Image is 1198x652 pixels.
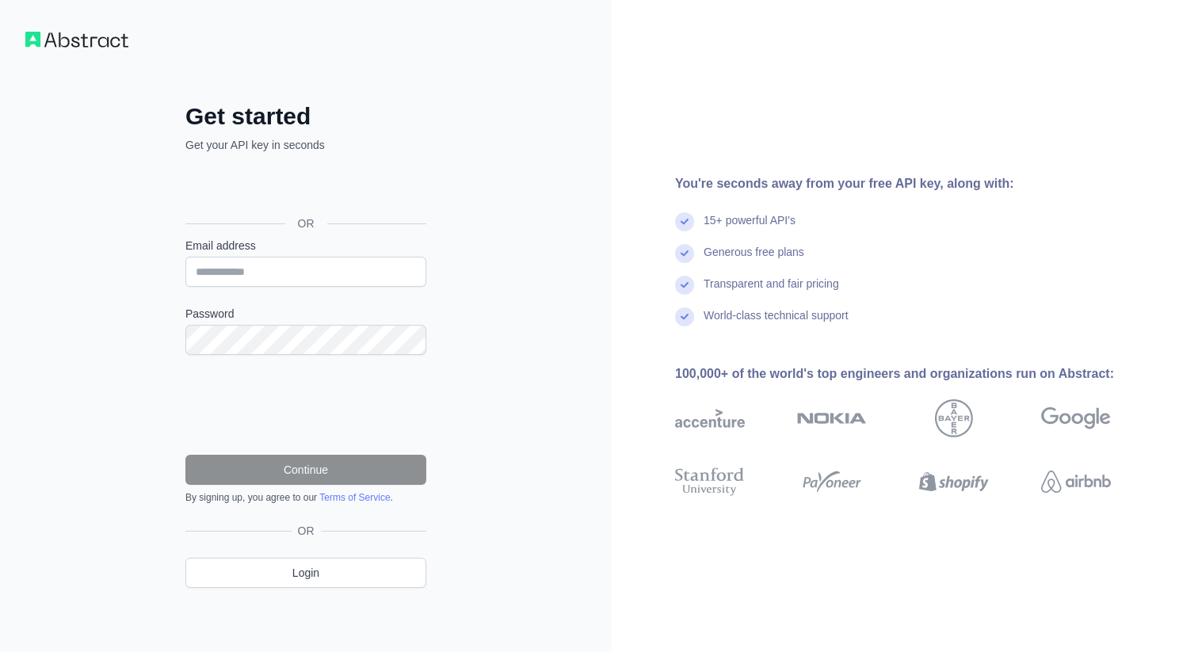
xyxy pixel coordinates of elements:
[285,215,327,231] span: OR
[704,212,795,244] div: 15+ powerful API's
[1041,399,1111,437] img: google
[704,307,849,339] div: World-class technical support
[185,238,426,254] label: Email address
[25,32,128,48] img: Workflow
[319,492,390,503] a: Terms of Service
[675,174,1162,193] div: You're seconds away from your free API key, along with:
[675,464,745,499] img: stanford university
[675,276,694,295] img: check mark
[185,306,426,322] label: Password
[704,276,839,307] div: Transparent and fair pricing
[177,170,431,205] iframe: Sign in with Google Button
[919,464,989,499] img: shopify
[675,307,694,326] img: check mark
[1041,464,1111,499] img: airbnb
[185,455,426,485] button: Continue
[675,244,694,263] img: check mark
[185,102,426,131] h2: Get started
[185,558,426,588] a: Login
[675,399,745,437] img: accenture
[185,374,426,436] iframe: reCAPTCHA
[675,212,694,231] img: check mark
[935,399,973,437] img: bayer
[675,364,1162,383] div: 100,000+ of the world's top engineers and organizations run on Abstract:
[797,399,867,437] img: nokia
[797,464,867,499] img: payoneer
[185,491,426,504] div: By signing up, you agree to our .
[292,523,321,539] span: OR
[704,244,804,276] div: Generous free plans
[185,137,426,153] p: Get your API key in seconds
